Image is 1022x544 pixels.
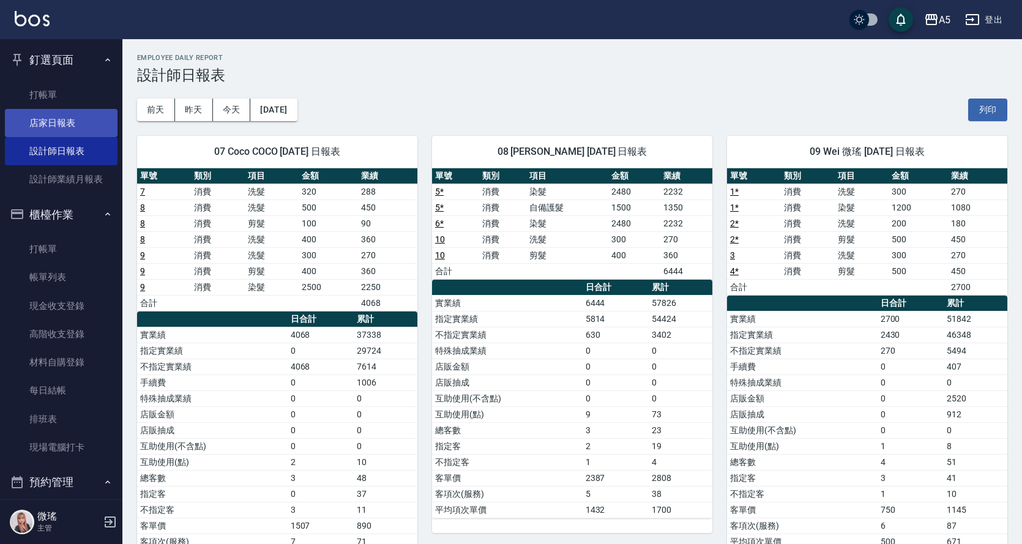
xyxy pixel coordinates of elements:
[288,502,354,518] td: 3
[660,263,712,279] td: 6444
[583,359,649,374] td: 0
[526,199,608,215] td: 自備護髮
[948,168,1007,184] th: 業績
[140,218,145,228] a: 8
[948,231,1007,247] td: 450
[5,199,117,231] button: 櫃檯作業
[878,390,944,406] td: 0
[649,422,712,438] td: 23
[889,247,948,263] td: 300
[354,359,417,374] td: 7614
[432,295,583,311] td: 實業績
[299,279,358,295] td: 2500
[781,184,835,199] td: 消費
[781,215,835,231] td: 消費
[288,438,354,454] td: 0
[137,168,417,311] table: a dense table
[878,518,944,534] td: 6
[944,406,1007,422] td: 912
[137,295,191,311] td: 合計
[583,438,649,454] td: 2
[583,470,649,486] td: 2387
[137,54,1007,62] h2: Employee Daily Report
[960,9,1007,31] button: 登出
[948,215,1007,231] td: 180
[878,296,944,311] th: 日合計
[432,374,583,390] td: 店販抽成
[944,470,1007,486] td: 41
[288,359,354,374] td: 4068
[432,438,583,454] td: 指定客
[137,422,288,438] td: 店販抽成
[299,231,358,247] td: 400
[660,184,712,199] td: 2232
[944,311,1007,327] td: 51842
[878,502,944,518] td: 750
[137,374,288,390] td: 手續費
[5,44,117,76] button: 釘選頁面
[432,168,712,280] table: a dense table
[583,295,649,311] td: 6444
[213,99,251,121] button: 今天
[354,374,417,390] td: 1006
[944,454,1007,470] td: 51
[660,199,712,215] td: 1350
[660,168,712,184] th: 業績
[175,99,213,121] button: 昨天
[944,390,1007,406] td: 2520
[919,7,955,32] button: A5
[526,231,608,247] td: 洗髮
[354,518,417,534] td: 890
[137,518,288,534] td: 客單價
[649,486,712,502] td: 38
[944,343,1007,359] td: 5494
[354,502,417,518] td: 11
[944,296,1007,311] th: 累計
[137,359,288,374] td: 不指定實業績
[727,343,878,359] td: 不指定實業績
[245,279,299,295] td: 染髮
[479,247,526,263] td: 消費
[889,199,948,215] td: 1200
[781,247,835,263] td: 消費
[432,311,583,327] td: 指定實業績
[432,168,479,184] th: 單號
[140,234,145,244] a: 8
[245,168,299,184] th: 項目
[5,109,117,137] a: 店家日報表
[5,320,117,348] a: 高階收支登錄
[583,390,649,406] td: 0
[354,343,417,359] td: 29724
[944,502,1007,518] td: 1145
[435,234,445,244] a: 10
[727,470,878,486] td: 指定客
[878,374,944,390] td: 0
[660,231,712,247] td: 270
[944,327,1007,343] td: 46348
[878,422,944,438] td: 0
[889,7,913,32] button: save
[526,247,608,263] td: 剪髮
[889,231,948,247] td: 500
[245,263,299,279] td: 剪髮
[191,168,245,184] th: 類別
[432,422,583,438] td: 總客數
[191,247,245,263] td: 消費
[358,279,417,295] td: 2250
[432,390,583,406] td: 互助使用(不含點)
[727,454,878,470] td: 總客數
[835,215,889,231] td: 洗髮
[5,81,117,109] a: 打帳單
[608,168,660,184] th: 金額
[447,146,698,158] span: 08 [PERSON_NAME] [DATE] 日報表
[944,374,1007,390] td: 0
[526,168,608,184] th: 項目
[299,247,358,263] td: 300
[835,184,889,199] td: 洗髮
[250,99,297,121] button: [DATE]
[583,343,649,359] td: 0
[583,374,649,390] td: 0
[583,406,649,422] td: 9
[727,168,1007,296] table: a dense table
[140,250,145,260] a: 9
